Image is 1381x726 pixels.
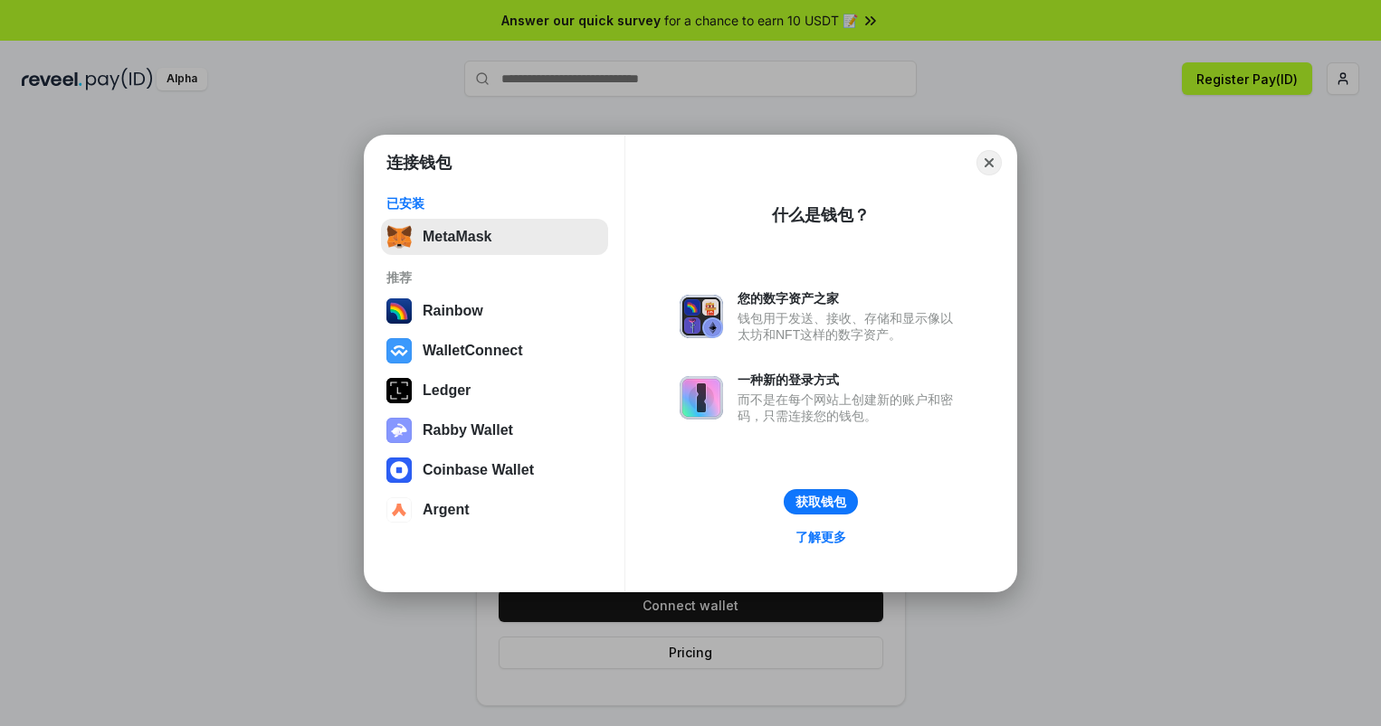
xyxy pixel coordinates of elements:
div: Coinbase Wallet [423,462,534,478]
img: svg+xml,%3Csvg%20xmlns%3D%22http%3A%2F%2Fwww.w3.org%2F2000%2Fsvg%22%20fill%3D%22none%22%20viewBox... [680,376,723,420]
button: Argent [381,492,608,528]
img: svg+xml,%3Csvg%20xmlns%3D%22http%3A%2F%2Fwww.w3.org%2F2000%2Fsvg%22%20width%3D%2228%22%20height%3... [386,378,412,403]
div: 一种新的登录方式 [738,372,962,388]
button: Rabby Wallet [381,412,608,448]
div: 您的数字资产之家 [738,290,962,306]
button: 获取钱包 [784,489,858,514]
div: 了解更多 [795,529,846,545]
img: svg+xml,%3Csvg%20width%3D%2228%22%20height%3D%2228%22%20viewBox%3D%220%200%2028%2028%22%20fill%3D... [386,457,412,483]
img: svg+xml,%3Csvg%20width%3D%2228%22%20height%3D%2228%22%20viewBox%3D%220%200%2028%2028%22%20fill%3D... [386,338,412,363]
img: svg+xml,%3Csvg%20width%3D%2228%22%20height%3D%2228%22%20viewBox%3D%220%200%2028%2028%22%20fill%3D... [386,497,412,523]
button: Ledger [381,372,608,409]
button: Rainbow [381,293,608,329]
img: svg+xml,%3Csvg%20xmlns%3D%22http%3A%2F%2Fwww.w3.org%2F2000%2Fsvg%22%20fill%3D%22none%22%20viewBox... [680,295,723,338]
div: 钱包用于发送、接收、存储和显示像以太坊和NFT这样的数字资产。 [738,310,962,343]
img: svg+xml,%3Csvg%20width%3D%22120%22%20height%3D%22120%22%20viewBox%3D%220%200%20120%20120%22%20fil... [386,298,412,324]
button: Coinbase Wallet [381,452,608,488]
div: 而不是在每个网站上创建新的账户和密码，只需连接您的钱包。 [738,391,962,424]
img: svg+xml,%3Csvg%20fill%3D%22none%22%20height%3D%2233%22%20viewBox%3D%220%200%2035%2033%22%20width%... [386,224,412,250]
div: Rainbow [423,303,483,319]
button: WalletConnect [381,333,608,369]
a: 了解更多 [785,525,857,549]
h1: 连接钱包 [386,152,452,174]
div: 推荐 [386,269,603,286]
div: WalletConnect [423,343,523,359]
div: 什么是钱包？ [772,204,870,226]
img: svg+xml,%3Csvg%20xmlns%3D%22http%3A%2F%2Fwww.w3.org%2F2000%2Fsvg%22%20fill%3D%22none%22%20viewBox... [386,418,412,443]
div: Argent [423,502,470,518]
div: MetaMask [423,229,491,245]
button: MetaMask [381,219,608,255]
div: 获取钱包 [795,494,846,510]
button: Close [976,150,1002,175]
div: 已安装 [386,195,603,212]
div: Rabby Wallet [423,422,513,438]
div: Ledger [423,382,471,399]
